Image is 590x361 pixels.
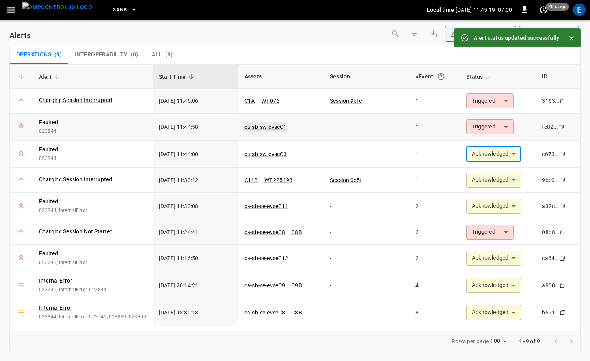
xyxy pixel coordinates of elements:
[559,228,567,236] div: copy
[324,220,409,245] td: -
[39,304,72,312] a: Internal Error
[244,229,285,235] a: ca-sb-se-evseC8
[466,72,493,82] span: Status
[474,31,559,45] div: Alert status updated successfully
[244,203,288,209] a: ca-sb-se-evseC11
[466,199,521,214] div: Acknowledged
[39,128,146,136] span: 023844
[131,51,138,58] span: ( 0 )
[39,313,146,321] span: 023844, InternalError, 023741, 023889, 023809
[466,119,514,134] div: Triggered
[324,141,409,168] td: -
[409,141,460,168] td: 1
[559,254,567,262] div: copy
[542,254,559,262] div: ca64...
[546,3,569,11] span: 20 s ago
[74,51,127,58] span: Interoperability
[39,207,146,215] span: 023844, InternalError
[434,69,448,84] button: An event is a single occurrence of an issue. An alert groups related events for the same asset, m...
[466,225,514,240] div: Triggered
[537,4,550,16] button: set refresh interval
[466,173,521,188] div: Acknowledged
[244,255,288,261] a: ca-sb-se-evseC12
[542,202,559,210] div: a32c...
[452,337,490,345] p: Rows per page:
[466,147,521,162] div: Acknowledged
[519,337,540,345] p: 1–9 of 9
[427,6,454,14] p: Local time
[324,299,409,326] td: -
[153,272,238,299] td: [DATE] 20:14:21
[110,2,140,18] button: SanB
[409,272,460,299] td: 4
[291,282,302,288] a: C9B
[153,114,238,141] td: [DATE] 11:44:58
[238,65,324,89] th: Assets
[153,168,238,193] td: [DATE] 11:33:12
[324,114,409,141] td: -
[39,72,62,82] span: Alert
[542,150,559,158] div: c673...
[330,177,362,183] a: Session 0e5f
[244,151,287,157] a: ca-sb-sw-evseC3
[559,150,567,158] div: copy
[542,176,559,184] div: 9bc0...
[324,245,409,272] td: -
[39,286,146,294] span: 023741, InternalError, 023844
[324,65,409,89] th: Session
[409,89,460,114] td: 1
[324,193,409,220] td: -
[39,197,58,205] a: Faulted
[244,309,285,316] a: ca-sb-se-evseC8
[152,51,162,58] span: All
[566,32,577,44] button: Close
[39,249,58,257] a: Faulted
[113,6,127,15] span: SanB
[39,227,113,235] a: Charging Session Not Started
[534,26,579,41] div: Last 24 hrs
[542,97,560,105] div: 3163...
[330,98,362,104] a: Session 9bfc
[536,65,580,89] th: ID
[165,51,173,58] span: ( 9 )
[466,305,521,320] div: Acknowledged
[542,281,560,289] div: a800...
[39,118,58,126] a: Faulted
[542,309,560,316] div: b571...
[466,278,521,293] div: Acknowledged
[490,335,509,347] div: 100
[39,175,112,183] a: Charging Session Interrupted
[466,93,514,108] div: Triggered
[244,98,255,104] a: C1A
[159,72,196,82] span: Start Time
[542,228,560,236] div: 08d8...
[456,6,512,14] p: [DATE] 11:45:19 -07:00
[39,277,72,285] a: Internal Error
[244,177,258,183] a: C11B
[54,51,62,58] span: ( 9 )
[559,97,567,105] div: copy
[244,282,285,288] a: ca-sb-se-evseC9
[16,51,51,58] span: Operations
[39,259,146,267] span: 023741, InternalError
[409,220,460,245] td: 2
[559,176,567,184] div: copy
[153,141,238,168] td: [DATE] 11:44:00
[559,308,567,317] div: copy
[153,220,238,245] td: [DATE] 11:24:41
[153,299,238,326] td: [DATE] 13:30:18
[409,168,460,193] td: 1
[264,177,292,183] a: WT-225198
[415,69,454,84] div: #Event
[466,251,521,266] div: Acknowledged
[153,193,238,220] td: [DATE] 11:33:08
[409,299,460,326] td: 8
[409,193,460,220] td: 2
[450,30,503,38] div: Unresolved
[291,309,302,316] a: C8B
[261,98,280,104] a: WT-076
[324,272,409,299] td: -
[559,281,567,290] div: copy
[22,2,92,12] img: ampcontrol.io logo
[291,229,302,235] a: C8B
